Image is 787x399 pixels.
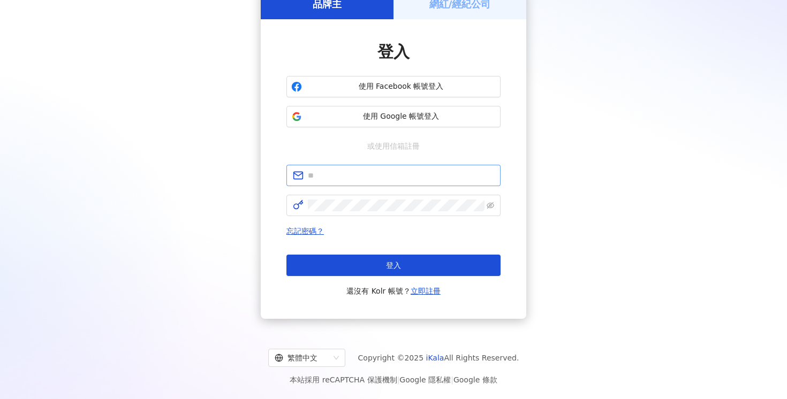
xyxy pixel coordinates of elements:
span: 或使用信箱註冊 [360,140,427,152]
span: 登入 [386,261,401,270]
button: 登入 [286,255,501,276]
div: 繁體中文 [275,349,329,366]
a: 忘記密碼？ [286,227,324,235]
span: 使用 Facebook 帳號登入 [306,81,496,92]
span: 使用 Google 帳號登入 [306,111,496,122]
a: iKala [426,354,444,362]
a: Google 隱私權 [399,375,451,384]
span: 登入 [377,42,410,61]
a: 立即註冊 [411,287,441,295]
span: 本站採用 reCAPTCHA 保護機制 [290,373,497,386]
span: | [451,375,453,384]
button: 使用 Facebook 帳號登入 [286,76,501,97]
span: 還沒有 Kolr 帳號？ [346,285,441,297]
span: eye-invisible [487,202,494,209]
span: | [397,375,400,384]
span: Copyright © 2025 All Rights Reserved. [358,351,519,364]
button: 使用 Google 帳號登入 [286,106,501,127]
a: Google 條款 [453,375,497,384]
